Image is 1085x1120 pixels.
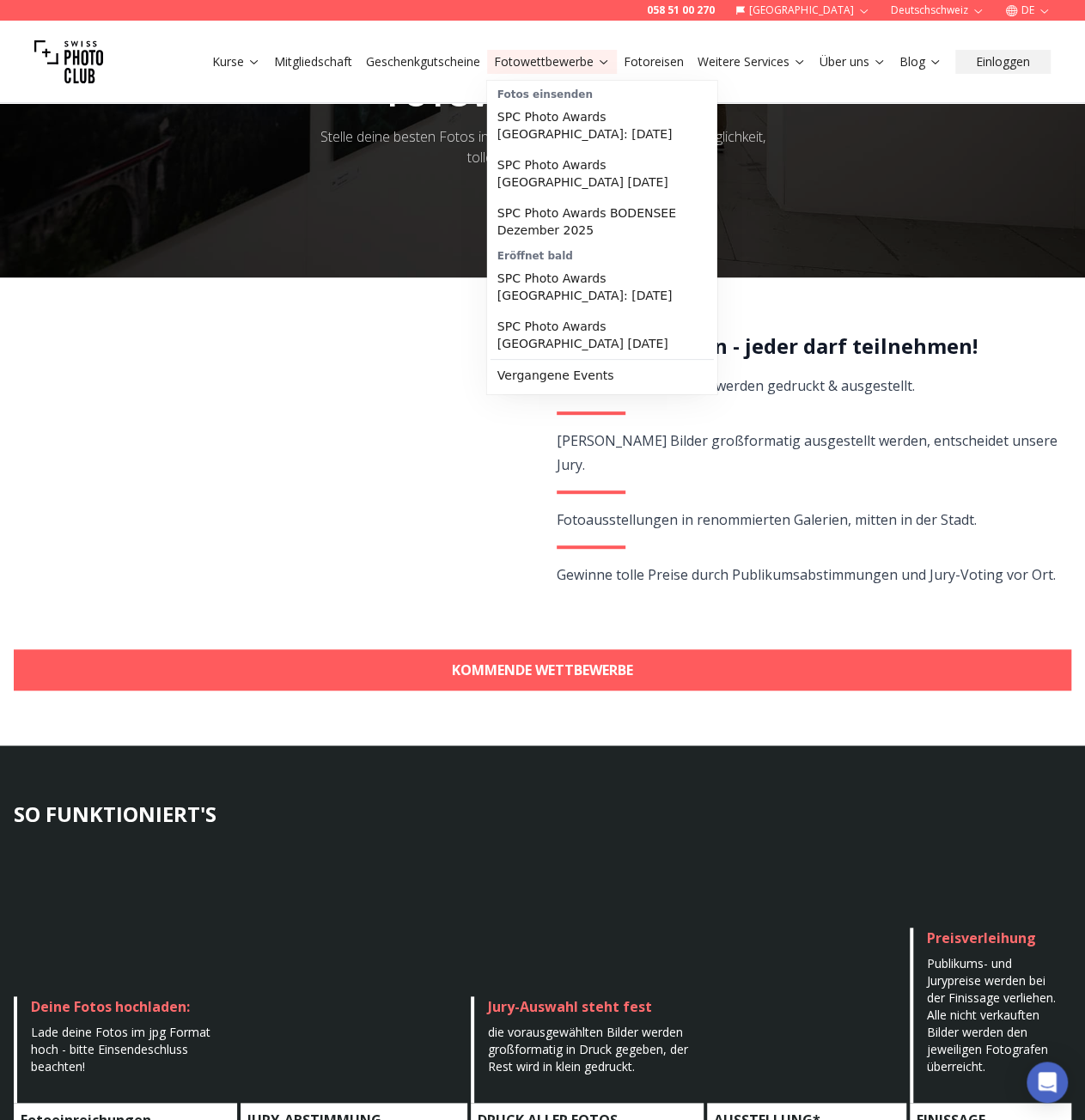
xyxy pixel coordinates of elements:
span: Gewinne tolle Preise durch Publikumsabstimmungen und Jury-Voting vor Ort. [557,565,1056,584]
img: Swiss photo club [34,27,103,96]
button: Über uns [813,50,893,74]
a: Über uns [820,53,886,70]
div: Fotos einsenden [491,84,714,101]
a: SPC Photo Awards BODENSEE Dezember 2025 [491,198,714,246]
span: Publikums- und Jurypreise werden bei der Finissage verliehen. Alle nicht verkauften Bilder werden... [927,955,1056,1074]
h2: Jetzt mitmachen - jeder darf teilnehmen! [557,332,1059,360]
a: Vergangene Events [491,360,714,391]
button: Mitgliedschaft [267,50,359,74]
a: Mitgliedschaft [274,53,352,70]
a: SPC Photo Awards [GEOGRAPHIC_DATA] [DATE] [491,149,714,198]
div: Open Intercom Messenger [1027,1062,1068,1103]
button: Geschenkgutscheine [359,50,487,74]
a: 058 51 00 270 [647,3,715,17]
button: Weitere Services [691,50,813,74]
a: Weitere Services [698,53,806,70]
h3: SO FUNKTIONIERT'S [14,800,1071,828]
a: Kurse [212,53,260,70]
span: Preisverleihung [927,928,1036,947]
button: Kurse [205,50,267,74]
span: [PERSON_NAME] Bilder großformatig ausgestellt werden, entscheidet unsere Jury. [557,431,1058,474]
span: die vorausgewählten Bilder werden großformatig in Druck gegeben, der Rest wird in klein gedruckt. [488,1024,688,1074]
button: Fotoreisen [617,50,691,74]
span: Alle eingereichten Fotos werden gedruckt & ausgestellt. [557,376,915,395]
div: Stelle deine besten Fotos in einer Galerie aus und erhalte die Möglichkeit, tolle Preise zu gewin... [309,126,777,167]
button: Einloggen [955,50,1051,74]
a: Geschenkgutscheine [366,53,480,70]
button: Blog [893,50,948,74]
span: Jury-Auswahl steht fest [488,997,652,1016]
div: Lade deine Fotos im jpg Format hoch - bitte Einsendeschluss beachten! [31,1024,223,1075]
a: SPC Photo Awards [GEOGRAPHIC_DATA]: [DATE] [491,263,714,311]
a: Fotoreisen [624,53,684,70]
div: Eröffnet bald [491,246,714,263]
a: SPC Photo Awards [GEOGRAPHIC_DATA]: [DATE] [491,101,714,149]
button: Fotowettbewerbe [487,50,617,74]
div: Deine Fotos hochladen: [31,996,223,1017]
a: Blog [899,53,942,70]
a: KOMMENDE WETTBEWERBE [14,649,1071,691]
a: Fotowettbewerbe [494,53,610,70]
a: SPC Photo Awards [GEOGRAPHIC_DATA] [DATE] [491,311,714,359]
span: Fotoausstellungen in renommierten Galerien, mitten in der Stadt. [557,510,977,529]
